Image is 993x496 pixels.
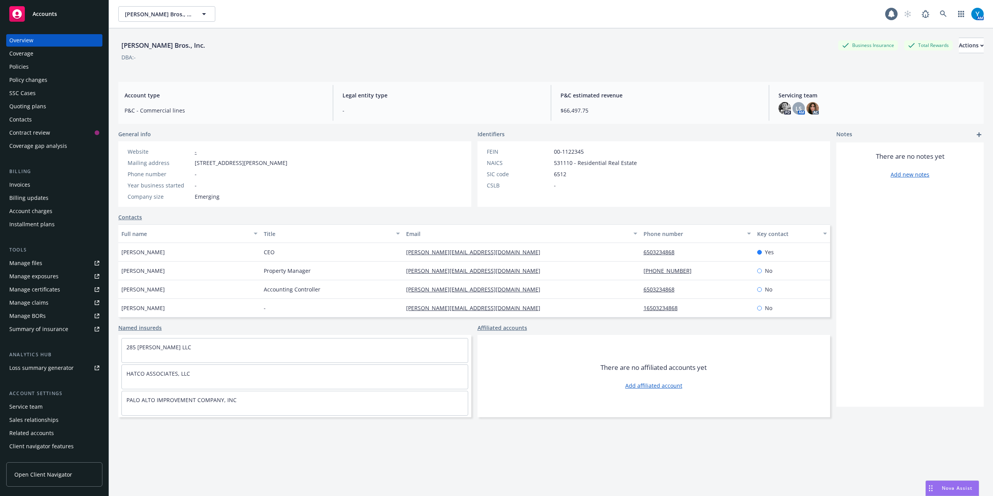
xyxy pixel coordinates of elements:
div: Installment plans [9,218,55,231]
a: Client access [6,453,102,466]
div: Coverage [9,47,33,60]
div: Year business started [128,181,192,189]
div: Summary of insurance [9,323,68,335]
div: Website [128,147,192,156]
div: Client navigator features [9,440,74,453]
a: Related accounts [6,427,102,439]
div: Sales relationships [9,414,59,426]
img: photo [971,8,984,20]
a: Affiliated accounts [477,324,527,332]
span: No [765,285,772,293]
div: NAICS [487,159,551,167]
a: Contract review [6,127,102,139]
div: Phone number [128,170,192,178]
a: Billing updates [6,192,102,204]
span: 531110 - Residential Real Estate [554,159,637,167]
a: Manage BORs [6,310,102,322]
div: Mailing address [128,159,192,167]
span: There are no notes yet [876,152,945,161]
span: [PERSON_NAME] Bros., Inc. [125,10,192,18]
span: General info [118,130,151,138]
span: Notes [836,130,852,139]
a: Add affiliated account [625,382,682,390]
a: Contacts [6,113,102,126]
a: Invoices [6,179,102,191]
a: Client navigator features [6,440,102,453]
a: Manage claims [6,297,102,309]
div: SIC code [487,170,551,178]
div: CSLB [487,181,551,189]
span: - [343,106,541,114]
div: [PERSON_NAME] Bros., Inc. [118,40,208,50]
span: Emerging [195,193,220,201]
a: - [195,148,197,155]
div: Actions [959,38,984,53]
a: Add new notes [891,170,929,179]
div: Key contact [757,230,818,238]
a: [PERSON_NAME][EMAIL_ADDRESS][DOMAIN_NAME] [406,304,547,312]
a: Summary of insurance [6,323,102,335]
a: 6503234868 [644,248,681,256]
div: SSC Cases [9,87,36,99]
div: Company size [128,193,192,201]
span: Yes [765,248,774,256]
div: Related accounts [9,427,54,439]
div: Service team [9,401,43,413]
div: Policy changes [9,74,47,86]
a: 6503234868 [644,286,681,293]
a: Coverage gap analysis [6,140,102,152]
span: $66,497.75 [561,106,759,114]
button: Full name [118,224,261,243]
a: Loss summary generator [6,362,102,374]
span: - [195,181,197,189]
a: SSC Cases [6,87,102,99]
a: add [974,130,984,139]
span: - [554,181,556,189]
span: [PERSON_NAME] [121,285,165,293]
div: Billing updates [9,192,48,204]
a: Installment plans [6,218,102,231]
button: Phone number [640,224,754,243]
a: [PERSON_NAME][EMAIL_ADDRESS][DOMAIN_NAME] [406,267,547,274]
span: [STREET_ADDRESS][PERSON_NAME] [195,159,287,167]
div: DBA: - [121,53,136,61]
span: - [195,170,197,178]
a: Contacts [118,213,142,221]
a: Policy changes [6,74,102,86]
div: Business Insurance [838,40,898,50]
a: PALO ALTO IMPROVEMENT COMPANY, INC [126,396,237,404]
span: There are no affiliated accounts yet [600,363,707,372]
span: LS [796,104,802,113]
div: Total Rewards [904,40,953,50]
span: Legal entity type [343,91,541,99]
div: Manage files [9,257,42,269]
a: Search [936,6,951,22]
button: [PERSON_NAME] Bros., Inc. [118,6,215,22]
div: Tools [6,246,102,254]
button: Key contact [754,224,830,243]
span: Account type [125,91,324,99]
span: [PERSON_NAME] [121,267,165,275]
span: Identifiers [477,130,505,138]
span: No [765,267,772,275]
div: Title [264,230,391,238]
a: Manage certificates [6,283,102,296]
span: Nova Assist [942,485,972,491]
a: Quoting plans [6,100,102,113]
a: HATCO ASSOCIATES, LLC [126,370,190,377]
span: Servicing team [778,91,977,99]
a: [PERSON_NAME][EMAIL_ADDRESS][DOMAIN_NAME] [406,286,547,293]
span: 00-1122345 [554,147,584,156]
div: Manage certificates [9,283,60,296]
div: Invoices [9,179,30,191]
div: Client access [9,453,43,466]
span: [PERSON_NAME] [121,304,165,312]
span: Manage exposures [6,270,102,283]
a: 285 [PERSON_NAME] LLC [126,343,191,351]
span: P&C - Commercial lines [125,106,324,114]
span: Accounting Controller [264,285,320,293]
div: Phone number [644,230,743,238]
a: Policies [6,61,102,73]
a: Overview [6,34,102,47]
img: photo [806,102,819,114]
